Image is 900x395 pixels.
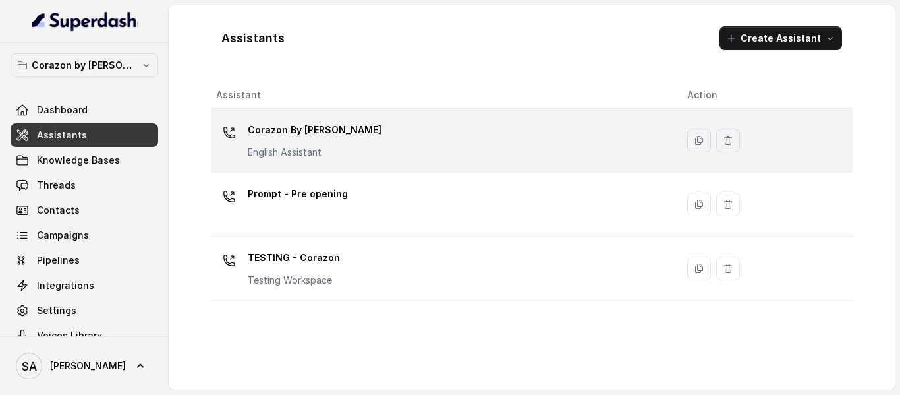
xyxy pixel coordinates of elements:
[11,148,158,172] a: Knowledge Bases
[11,274,158,297] a: Integrations
[248,247,340,268] p: TESTING - Corazon
[37,304,76,317] span: Settings
[37,104,88,117] span: Dashboard
[248,183,348,204] p: Prompt - Pre opening
[22,359,37,373] text: SA
[11,249,158,272] a: Pipelines
[677,82,853,109] th: Action
[11,348,158,384] a: [PERSON_NAME]
[719,26,842,50] button: Create Assistant
[248,119,381,140] p: Corazon By [PERSON_NAME]
[11,53,158,77] button: Corazon by [PERSON_NAME]
[37,279,94,292] span: Integrations
[221,28,285,49] h1: Assistants
[37,129,87,142] span: Assistants
[37,329,102,342] span: Voices Library
[11,123,158,147] a: Assistants
[248,146,381,159] p: English Assistant
[32,11,138,32] img: light.svg
[37,229,89,242] span: Campaigns
[11,299,158,322] a: Settings
[11,224,158,247] a: Campaigns
[37,154,120,167] span: Knowledge Bases
[11,198,158,222] a: Contacts
[37,204,80,217] span: Contacts
[32,57,137,73] p: Corazon by [PERSON_NAME]
[11,98,158,122] a: Dashboard
[11,173,158,197] a: Threads
[11,324,158,348] a: Voices Library
[211,82,677,109] th: Assistant
[50,359,126,373] span: [PERSON_NAME]
[37,254,80,267] span: Pipelines
[248,274,340,287] p: Testing Workspace
[37,179,76,192] span: Threads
